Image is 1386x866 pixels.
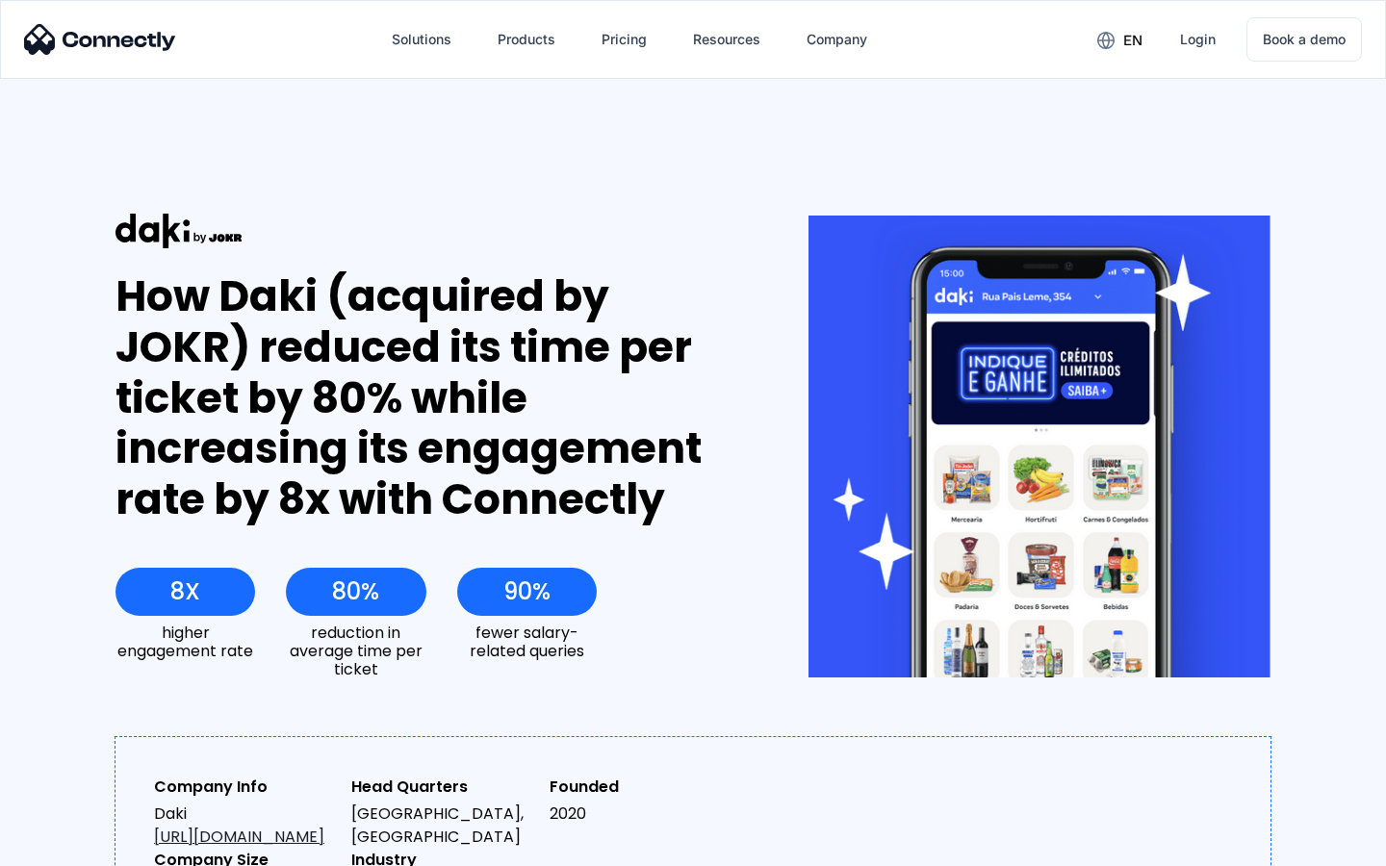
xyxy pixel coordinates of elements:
div: Company [807,26,867,53]
div: Company Info [154,776,336,799]
div: Daki [154,802,336,849]
div: Head Quarters [351,776,533,799]
div: 90% [503,578,551,605]
a: Pricing [586,16,662,63]
ul: Language list [38,832,115,859]
aside: Language selected: English [19,832,115,859]
div: en [1123,27,1142,54]
div: reduction in average time per ticket [286,624,425,679]
div: Login [1180,26,1216,53]
a: [URL][DOMAIN_NAME] [154,826,324,848]
div: higher engagement rate [115,624,255,660]
a: Login [1165,16,1231,63]
div: Products [482,16,571,63]
div: Solutions [376,16,467,63]
img: Connectly Logo [24,24,176,55]
div: Solutions [392,26,451,53]
div: 8X [170,578,200,605]
div: Products [498,26,555,53]
div: Pricing [602,26,647,53]
div: Resources [693,26,760,53]
div: How Daki (acquired by JOKR) reduced its time per ticket by 80% while increasing its engagement ra... [115,271,738,525]
div: en [1082,25,1157,54]
div: 2020 [550,802,731,826]
div: 80% [332,578,379,605]
div: [GEOGRAPHIC_DATA], [GEOGRAPHIC_DATA] [351,802,533,849]
div: Founded [550,776,731,799]
div: fewer salary-related queries [457,624,597,660]
div: Resources [678,16,776,63]
div: Company [791,16,883,63]
a: Book a demo [1246,17,1362,62]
